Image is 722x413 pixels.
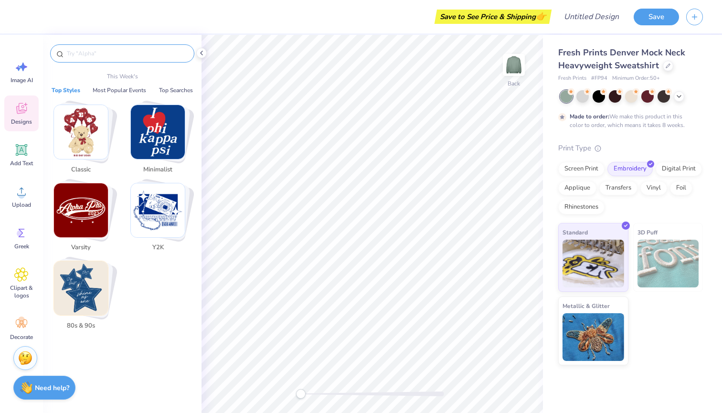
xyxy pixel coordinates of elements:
span: Classic [65,165,96,175]
span: Metallic & Glitter [563,301,610,311]
div: Rhinestones [558,200,605,214]
span: # FP94 [591,74,607,83]
button: Stack Card Button Classic [48,105,120,178]
span: 3D Puff [637,227,658,237]
button: Top Styles [49,85,83,95]
div: Print Type [558,143,703,154]
img: Metallic & Glitter [563,313,624,361]
span: Designs [11,118,32,126]
img: 80s & 90s [54,261,108,315]
span: Minimum Order: 50 + [612,74,660,83]
span: Minimalist [142,165,173,175]
img: Varsity [54,183,108,237]
div: Embroidery [607,162,653,176]
button: Top Searches [156,85,196,95]
button: Stack Card Button Y2K [125,183,197,256]
span: Greek [14,243,29,250]
img: Standard [563,240,624,287]
button: Save [634,9,679,25]
img: 3D Puff [637,240,699,287]
span: Decorate [10,333,33,341]
span: Upload [12,201,31,209]
div: Back [508,79,520,88]
img: Classic [54,105,108,159]
strong: Need help? [35,383,69,392]
div: Digital Print [656,162,702,176]
img: Minimalist [131,105,185,159]
span: Varsity [65,243,96,253]
p: This Week's [107,72,138,81]
button: Stack Card Button Varsity [48,183,120,256]
strong: Made to order: [570,113,609,120]
div: We make this product in this color to order, which means it takes 8 weeks. [570,112,687,129]
div: Save to See Price & Shipping [437,10,549,24]
input: Untitled Design [556,7,626,26]
img: Back [504,55,523,74]
div: Transfers [599,181,637,195]
span: Fresh Prints Denver Mock Neck Heavyweight Sweatshirt [558,47,685,71]
span: Add Text [10,159,33,167]
button: Most Popular Events [90,85,149,95]
button: Stack Card Button 80s & 90s [48,261,120,334]
div: Applique [558,181,596,195]
span: 👉 [536,11,546,22]
span: Fresh Prints [558,74,586,83]
input: Try "Alpha" [66,49,188,58]
span: Y2K [142,243,173,253]
button: Stack Card Button Minimalist [125,105,197,178]
span: Image AI [11,76,33,84]
div: Foil [670,181,692,195]
div: Accessibility label [296,389,306,399]
div: Vinyl [640,181,667,195]
span: 80s & 90s [65,321,96,331]
div: Screen Print [558,162,605,176]
img: Y2K [131,183,185,237]
span: Clipart & logos [6,284,37,299]
span: Standard [563,227,588,237]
